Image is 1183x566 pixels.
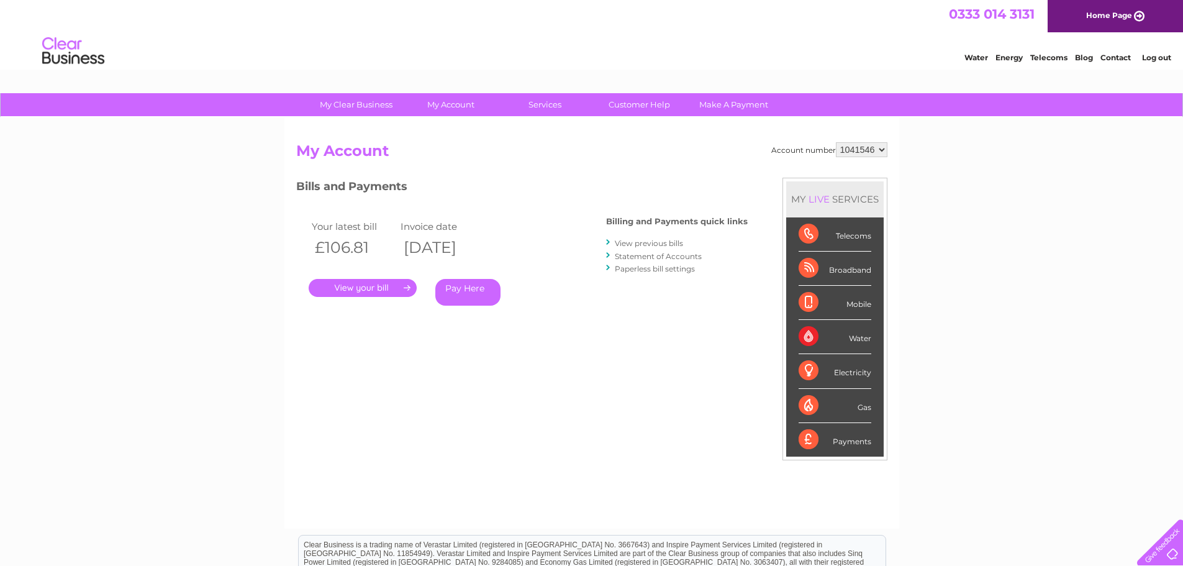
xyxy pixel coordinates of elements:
[615,264,695,273] a: Paperless bill settings
[1100,53,1131,62] a: Contact
[799,252,871,286] div: Broadband
[42,32,105,70] img: logo.png
[1142,53,1171,62] a: Log out
[299,7,886,60] div: Clear Business is a trading name of Verastar Limited (registered in [GEOGRAPHIC_DATA] No. 3667643...
[615,252,702,261] a: Statement of Accounts
[799,217,871,252] div: Telecoms
[806,193,832,205] div: LIVE
[949,6,1035,22] a: 0333 014 3131
[771,142,887,157] div: Account number
[309,235,398,260] th: £106.81
[799,389,871,423] div: Gas
[682,93,785,116] a: Make A Payment
[309,279,417,297] a: .
[964,53,988,62] a: Water
[296,178,748,199] h3: Bills and Payments
[799,286,871,320] div: Mobile
[799,320,871,354] div: Water
[1030,53,1067,62] a: Telecoms
[309,218,398,235] td: Your latest bill
[1075,53,1093,62] a: Blog
[305,93,407,116] a: My Clear Business
[397,218,487,235] td: Invoice date
[435,279,501,306] a: Pay Here
[786,181,884,217] div: MY SERVICES
[494,93,596,116] a: Services
[995,53,1023,62] a: Energy
[399,93,502,116] a: My Account
[588,93,691,116] a: Customer Help
[799,423,871,457] div: Payments
[296,142,887,166] h2: My Account
[397,235,487,260] th: [DATE]
[615,239,683,248] a: View previous bills
[799,354,871,388] div: Electricity
[606,217,748,226] h4: Billing and Payments quick links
